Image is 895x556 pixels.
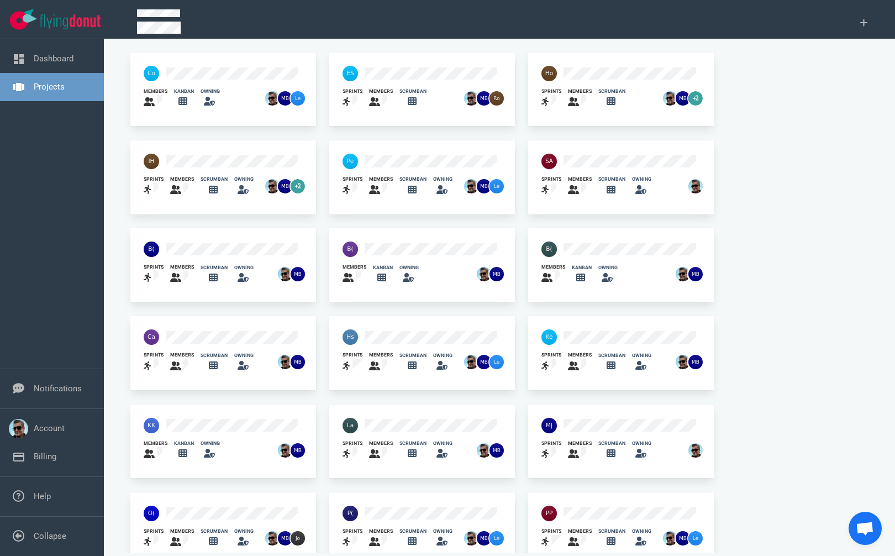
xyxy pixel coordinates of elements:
[464,91,478,106] img: 26
[849,512,882,545] a: Open de chat
[399,528,427,535] div: scrumban
[541,264,565,285] a: members
[144,506,159,521] img: 40
[34,423,65,433] a: Account
[343,440,362,447] div: sprints
[369,440,393,461] a: members
[541,176,561,197] a: sprints
[170,264,194,285] a: members
[369,88,393,95] div: members
[477,267,491,281] img: 26
[291,531,305,545] img: 26
[632,176,651,183] div: owning
[688,267,703,281] img: 26
[201,264,228,271] div: scrumban
[676,355,690,369] img: 26
[265,91,280,106] img: 26
[278,179,292,193] img: 26
[489,443,504,458] img: 26
[541,264,565,271] div: members
[34,531,66,541] a: Collapse
[568,440,592,461] a: members
[489,531,504,545] img: 26
[144,264,164,271] div: sprints
[568,440,592,447] div: members
[632,440,651,447] div: owning
[234,176,254,183] div: owning
[144,329,159,345] img: 40
[464,355,478,369] img: 26
[541,418,557,433] img: 40
[598,176,625,183] div: scrumban
[278,531,292,545] img: 26
[489,267,504,281] img: 26
[278,443,292,458] img: 26
[278,355,292,369] img: 26
[34,82,65,92] a: Projects
[144,242,159,257] img: 40
[291,355,305,369] img: 26
[144,88,167,95] div: members
[464,179,478,193] img: 26
[541,88,561,109] a: sprints
[693,95,698,101] text: +2
[568,352,592,359] div: members
[234,264,254,271] div: owning
[477,355,491,369] img: 26
[144,154,159,169] img: 40
[541,440,561,461] a: sprints
[343,242,358,257] img: 40
[369,88,393,109] a: members
[541,528,561,549] a: sprints
[477,531,491,545] img: 26
[688,531,703,545] img: 26
[170,176,194,197] a: members
[477,91,491,106] img: 26
[265,179,280,193] img: 26
[688,355,703,369] img: 26
[598,528,625,535] div: scrumban
[174,88,194,95] div: kanban
[265,531,280,545] img: 26
[234,528,254,535] div: owning
[676,267,690,281] img: 26
[343,528,362,549] a: sprints
[234,352,254,359] div: owning
[541,176,561,183] div: sprints
[568,176,592,183] div: members
[144,176,164,197] a: sprints
[572,264,592,271] div: kanban
[170,528,194,535] div: members
[541,88,561,95] div: sprints
[295,183,301,189] text: +2
[369,176,393,197] a: members
[399,440,427,447] div: scrumban
[343,352,362,373] a: sprints
[477,443,491,458] img: 26
[489,179,504,193] img: 26
[369,352,393,359] div: members
[343,88,362,95] div: sprints
[663,531,677,545] img: 26
[201,528,228,535] div: scrumban
[489,355,504,369] img: 26
[676,91,690,106] img: 26
[343,66,358,81] img: 40
[688,443,703,458] img: 26
[144,528,164,549] a: sprints
[568,528,592,535] div: members
[343,176,362,197] a: sprints
[201,176,228,183] div: scrumban
[34,54,73,64] a: Dashboard
[369,440,393,447] div: members
[343,264,366,271] div: members
[369,176,393,183] div: members
[541,352,561,373] a: sprints
[144,352,164,359] div: sprints
[632,352,651,359] div: owning
[568,88,592,95] div: members
[343,418,358,433] img: 40
[34,491,51,501] a: Help
[144,528,164,535] div: sprints
[144,418,159,433] img: 40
